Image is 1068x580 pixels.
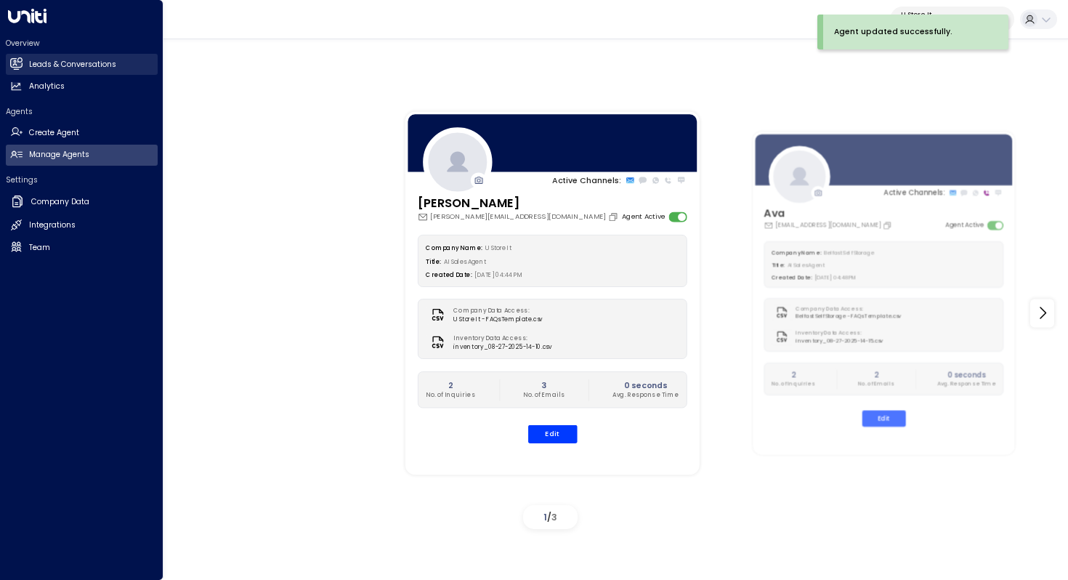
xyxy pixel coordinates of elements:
span: [DATE] 04:48 PM [815,273,857,281]
h2: 2 [858,369,894,379]
label: Title: [772,261,785,268]
a: Team [6,237,158,258]
span: AI Sales Agent [444,257,487,265]
label: Title: [426,257,441,265]
p: Avg. Response Time [938,379,997,387]
div: [EMAIL_ADDRESS][DOMAIN_NAME] [764,220,894,230]
label: Company Data Access: [796,305,897,313]
label: Inventory Data Access: [453,334,546,342]
label: Created Date: [426,271,472,279]
span: Belfast Self Storage [825,249,875,256]
button: Edit [527,425,577,443]
div: Agent updated successfully. [834,26,952,38]
span: U Store It [485,243,511,251]
h2: Create Agent [29,127,79,139]
a: Company Data [6,190,158,214]
h2: Analytics [29,81,65,92]
h3: [PERSON_NAME] [417,194,620,212]
h2: 0 seconds [938,369,997,379]
span: AI Sales Agent [788,261,825,268]
p: No. of Inquiries [426,390,475,399]
button: Copy [883,220,894,230]
label: Agent Active [621,212,664,222]
span: [DATE] 04:44 PM [474,271,523,279]
h3: Ava [764,205,894,221]
h2: Overview [6,38,158,49]
a: Integrations [6,215,158,236]
p: No. of Emails [858,379,894,387]
label: Agent Active [946,220,984,230]
h2: Manage Agents [29,149,89,161]
label: Company Name: [772,249,822,256]
h2: Team [29,242,50,254]
label: Created Date: [772,273,812,281]
h2: Company Data [31,196,89,208]
h2: Leads & Conversations [29,59,116,71]
p: No. of Emails [523,390,565,399]
h2: 3 [523,379,565,390]
h2: 2 [426,379,475,390]
label: Company Data Access: [453,306,538,315]
a: Manage Agents [6,145,158,166]
button: Edit [862,411,906,427]
span: U Store It - FAQs Template.csv [453,315,542,324]
label: Inventory Data Access: [796,329,879,337]
div: [PERSON_NAME][EMAIL_ADDRESS][DOMAIN_NAME] [417,212,620,222]
p: U Store It [901,10,989,19]
h2: Integrations [29,219,76,231]
span: 3 [551,511,557,523]
div: / [523,505,578,529]
span: Belfast Self Storage - FAQs Template.csv [796,313,902,321]
label: Company Name: [426,243,482,251]
h2: 2 [772,369,815,379]
h2: Agents [6,106,158,117]
h2: 0 seconds [612,379,679,390]
button: Copy [608,212,621,222]
a: Analytics [6,76,158,97]
span: inventory_08-27-2025-14-10.csv [453,342,551,351]
p: Avg. Response Time [612,390,679,399]
a: Leads & Conversations [6,54,158,75]
p: No. of Inquiries [772,379,815,387]
span: 1 [543,511,547,523]
p: Active Channels: [884,188,945,198]
span: inventory_08-27-2025-14-15.csv [796,337,883,345]
p: Active Channels: [552,174,621,186]
button: U Store It58c4b32c-92b1-4356-be9b-1247e2c02228 [890,7,1014,32]
h2: Settings [6,174,158,185]
a: Create Agent [6,122,158,143]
